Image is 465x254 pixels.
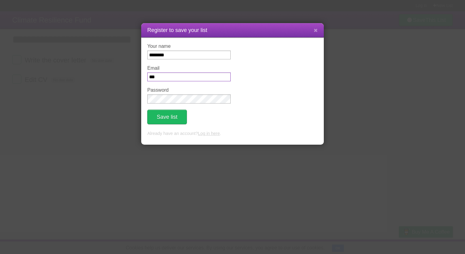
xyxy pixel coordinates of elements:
[198,131,220,136] a: Log in here
[147,110,187,124] button: Save list
[147,44,231,49] label: Your name
[147,87,231,93] label: Password
[147,130,318,137] p: Already have an account? .
[147,65,231,71] label: Email
[147,26,318,34] h1: Register to save your list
